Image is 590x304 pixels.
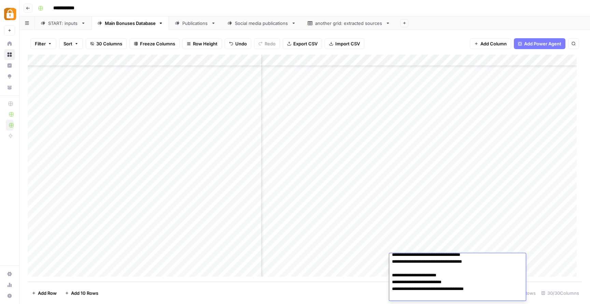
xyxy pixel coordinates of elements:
span: Undo [235,40,247,47]
a: START: inputs [35,16,92,30]
span: Add 10 Rows [71,290,98,296]
button: Export CSV [283,38,322,49]
button: Import CSV [325,38,364,49]
a: Your Data [4,82,15,93]
div: 30/30 Columns [538,288,582,299]
button: Filter [30,38,56,49]
span: Row Height [193,40,217,47]
span: Add Column [480,40,507,47]
a: Settings [4,269,15,279]
div: START: inputs [48,20,78,27]
button: Add 10 Rows [61,288,102,299]
a: Social media publications [222,16,302,30]
span: Redo [265,40,276,47]
a: Opportunities [4,71,15,82]
a: another grid: extracted sources [302,16,396,30]
a: Main Bonuses Database [92,16,169,30]
button: Redo [254,38,280,49]
span: Freeze Columns [140,40,175,47]
span: Add Row [38,290,57,296]
button: Row Height [182,38,222,49]
span: 30 Columns [96,40,122,47]
span: Sort [64,40,72,47]
button: Add Row [28,288,61,299]
span: Export CSV [293,40,318,47]
button: 30 Columns [86,38,127,49]
button: Add Column [470,38,511,49]
div: another grid: extracted sources [315,20,383,27]
a: Publications [169,16,222,30]
span: Filter [35,40,46,47]
div: Social media publications [235,20,289,27]
a: Usage [4,279,15,290]
button: Workspace: Adzz [4,5,15,23]
button: Sort [59,38,83,49]
button: Undo [225,38,251,49]
button: Freeze Columns [129,38,180,49]
img: Adzz Logo [4,8,16,20]
span: Import CSV [335,40,360,47]
a: Home [4,38,15,49]
a: Browse [4,49,15,60]
button: Help + Support [4,290,15,301]
span: Add Power Agent [524,40,561,47]
div: Publications [182,20,208,27]
a: Insights [4,60,15,71]
div: Main Bonuses Database [105,20,156,27]
button: Add Power Agent [514,38,565,49]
